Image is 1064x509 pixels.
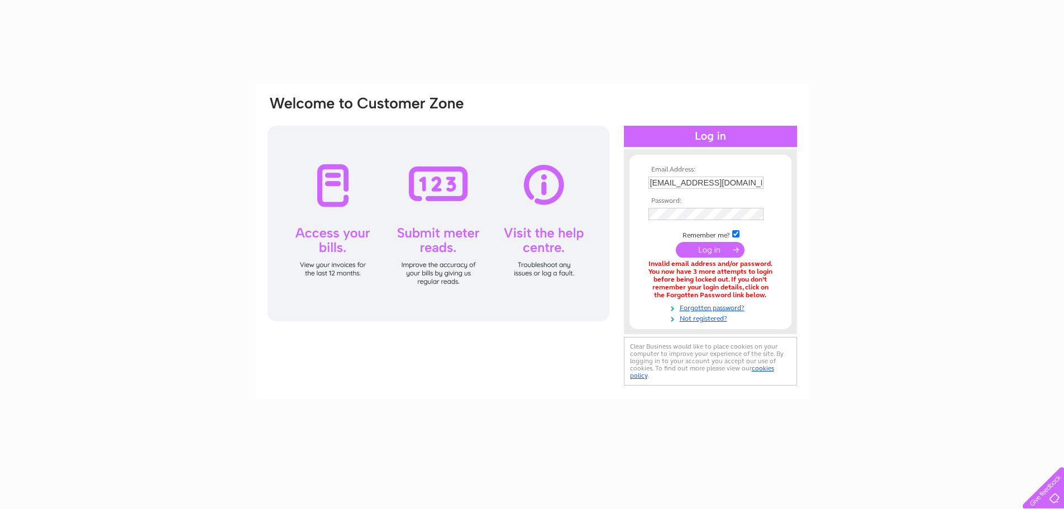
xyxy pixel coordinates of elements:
[630,364,774,379] a: cookies policy
[648,312,775,323] a: Not registered?
[676,242,745,258] input: Submit
[646,229,775,240] td: Remember me?
[624,337,797,386] div: Clear Business would like to place cookies on your computer to improve your experience of the sit...
[648,302,775,312] a: Forgotten password?
[646,166,775,174] th: Email Address:
[646,197,775,205] th: Password:
[648,260,772,299] div: Invalid email address and/or password. You now have 3 more attempts to login before being locked ...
